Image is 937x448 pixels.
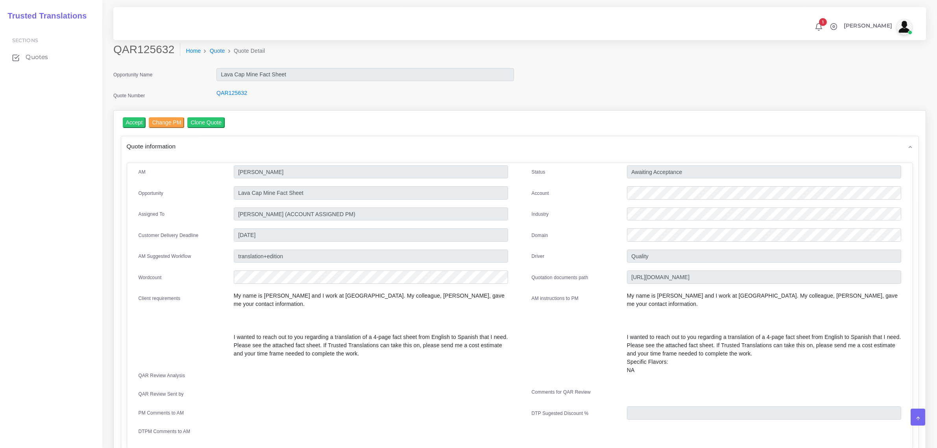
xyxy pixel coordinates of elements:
h2: Trusted Translations [2,11,87,20]
label: Account [532,190,549,197]
h2: QAR125632 [113,43,180,56]
img: avatar [896,19,912,35]
label: DTP Sugested Discount % [532,410,589,417]
span: 1 [819,18,827,26]
a: [PERSON_NAME]avatar [840,19,915,35]
label: DTPM Comments to AM [139,428,190,435]
label: Domain [532,232,548,239]
label: Comments for QAR Review [532,389,591,396]
p: My name is [PERSON_NAME] and I work at [GEOGRAPHIC_DATA]. My colleague, [PERSON_NAME], gave me yo... [627,292,901,374]
a: Quote [210,47,225,55]
li: Quote Detail [225,47,265,55]
label: PM Comments to AM [139,409,184,417]
label: Assigned To [139,211,165,218]
label: Opportunity [139,190,164,197]
a: Home [186,47,201,55]
span: [PERSON_NAME] [844,23,892,28]
span: Sections [12,37,38,43]
label: Industry [532,211,549,218]
label: AM [139,168,146,176]
label: AM Suggested Workflow [139,253,191,260]
label: AM instructions to PM [532,295,579,302]
a: 1 [812,22,826,31]
a: Quotes [6,49,96,65]
input: Clone Quote [187,117,225,128]
label: Driver [532,253,545,260]
span: Quote information [127,142,176,151]
a: QAR125632 [216,90,247,96]
label: QAR Review Sent by [139,391,184,398]
label: QAR Review Analysis [139,372,185,379]
label: Client requirements [139,295,181,302]
label: Opportunity Name [113,71,153,78]
input: pm [234,207,508,221]
label: Customer Delivery Deadline [139,232,199,239]
input: Accept [123,117,146,128]
div: Quote information [121,136,919,156]
label: Status [532,168,545,176]
a: Trusted Translations [2,9,87,22]
input: Change PM [149,117,184,128]
label: Quotation documents path [532,274,588,281]
label: Wordcount [139,274,162,281]
label: Quote Number [113,92,145,99]
p: My name is [PERSON_NAME] and I work at [GEOGRAPHIC_DATA]. My colleague, [PERSON_NAME], gave me yo... [234,292,508,358]
span: Quotes [26,53,48,61]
